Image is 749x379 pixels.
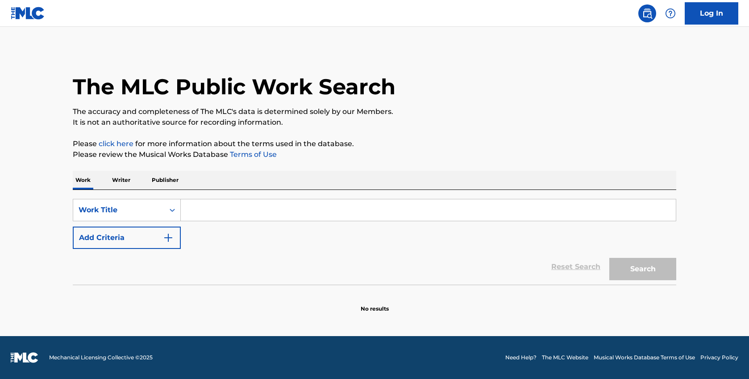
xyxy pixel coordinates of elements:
[665,8,676,19] img: help
[662,4,679,22] div: Help
[99,139,133,148] a: click here
[361,294,389,313] p: No results
[73,73,395,100] h1: The MLC Public Work Search
[73,149,676,160] p: Please review the Musical Works Database
[73,139,676,149] p: Please for more information about the terms used in the database.
[505,354,537,362] a: Need Help?
[73,227,181,249] button: Add Criteria
[149,171,181,189] p: Publisher
[73,171,93,189] p: Work
[638,4,656,22] a: Public Search
[642,8,653,19] img: search
[594,354,695,362] a: Musical Works Database Terms of Use
[685,2,738,25] a: Log In
[704,336,749,379] iframe: Chat Widget
[73,117,676,128] p: It is not an authoritative source for recording information.
[73,199,676,285] form: Search Form
[73,106,676,117] p: The accuracy and completeness of The MLC's data is determined solely by our Members.
[228,150,277,159] a: Terms of Use
[79,205,159,215] div: Work Title
[163,232,174,243] img: 9d2ae6d4665cec9f34b9.svg
[49,354,153,362] span: Mechanical Licensing Collective © 2025
[542,354,588,362] a: The MLC Website
[11,7,45,20] img: MLC Logo
[109,171,133,189] p: Writer
[11,352,38,363] img: logo
[700,354,738,362] a: Privacy Policy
